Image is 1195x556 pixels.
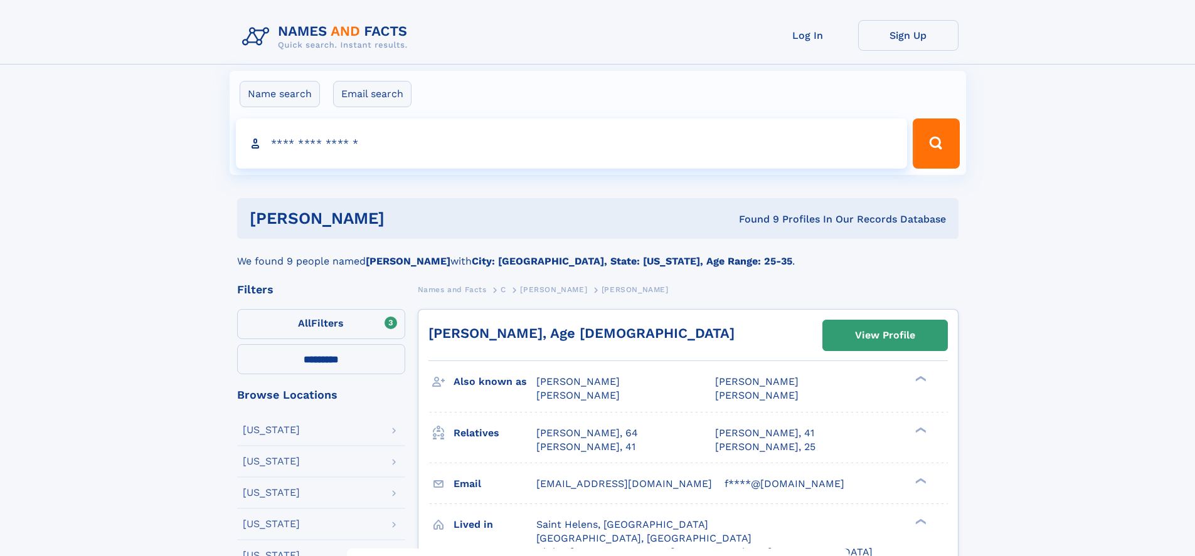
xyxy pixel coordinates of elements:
[912,426,927,434] div: ❯
[428,325,735,341] a: [PERSON_NAME], Age [DEMOGRAPHIC_DATA]
[858,20,959,51] a: Sign Up
[454,473,536,495] h3: Email
[236,118,908,169] input: search input
[237,20,418,54] img: Logo Names and Facts
[855,321,915,350] div: View Profile
[250,211,562,226] h1: [PERSON_NAME]
[243,519,300,529] div: [US_STATE]
[912,375,927,383] div: ❯
[536,440,635,454] a: [PERSON_NAME], 41
[454,422,536,444] h3: Relatives
[237,284,405,295] div: Filters
[243,456,300,466] div: [US_STATE]
[715,440,815,454] a: [PERSON_NAME], 25
[536,389,620,401] span: [PERSON_NAME]
[536,478,712,490] span: [EMAIL_ADDRESS][DOMAIN_NAME]
[561,212,946,226] div: Found 9 Profiles In Our Records Database
[454,371,536,392] h3: Also known as
[520,281,587,297] a: [PERSON_NAME]
[536,518,708,530] span: Saint Helens, [GEOGRAPHIC_DATA]
[520,285,587,294] span: [PERSON_NAME]
[243,488,300,498] div: [US_STATE]
[536,426,638,440] a: [PERSON_NAME], 64
[536,532,752,544] span: [GEOGRAPHIC_DATA], [GEOGRAPHIC_DATA]
[536,375,620,387] span: [PERSON_NAME]
[472,255,792,267] b: City: [GEOGRAPHIC_DATA], State: [US_STATE], Age Range: 25-35
[237,389,405,401] div: Browse Locations
[758,20,858,51] a: Log In
[243,425,300,435] div: [US_STATE]
[418,281,487,297] a: Names and Facts
[298,317,311,329] span: All
[237,239,959,269] div: We found 9 people named with .
[240,81,320,107] label: Name search
[366,255,450,267] b: [PERSON_NAME]
[501,281,506,297] a: C
[823,320,947,350] a: View Profile
[454,514,536,535] h3: Lived in
[715,375,799,387] span: [PERSON_NAME]
[912,476,927,485] div: ❯
[912,517,927,525] div: ❯
[501,285,506,294] span: C
[913,118,959,169] button: Search Button
[333,81,412,107] label: Email search
[602,285,669,294] span: [PERSON_NAME]
[237,309,405,339] label: Filters
[715,389,799,401] span: [PERSON_NAME]
[715,426,814,440] a: [PERSON_NAME], 41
